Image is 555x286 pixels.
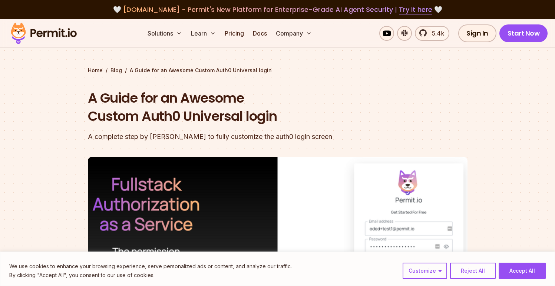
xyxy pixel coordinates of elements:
a: Home [88,67,103,74]
a: Sign In [458,24,496,42]
p: We use cookies to enhance your browsing experience, serve personalized ads or content, and analyz... [9,262,292,271]
a: Try it here [399,5,432,14]
a: Blog [110,67,122,74]
button: Company [273,26,315,41]
button: Accept All [499,263,546,279]
a: 5.4k [415,26,449,41]
div: / / [88,67,468,74]
img: Permit logo [7,21,80,46]
p: By clicking "Accept All", you consent to our use of cookies. [9,271,292,280]
div: 🤍 🤍 [18,4,537,15]
span: [DOMAIN_NAME] - Permit's New Platform for Enterprise-Grade AI Agent Security | [123,5,432,14]
button: Learn [188,26,219,41]
a: Docs [250,26,270,41]
button: Customize [403,263,447,279]
div: A complete step by [PERSON_NAME] to fully customize the auth0 login screen [88,132,373,142]
button: Solutions [145,26,185,41]
button: Reject All [450,263,496,279]
h1: A Guide for an Awesome Custom Auth0 Universal login [88,89,373,126]
a: Start Now [499,24,548,42]
span: 5.4k [427,29,444,38]
a: Pricing [222,26,247,41]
